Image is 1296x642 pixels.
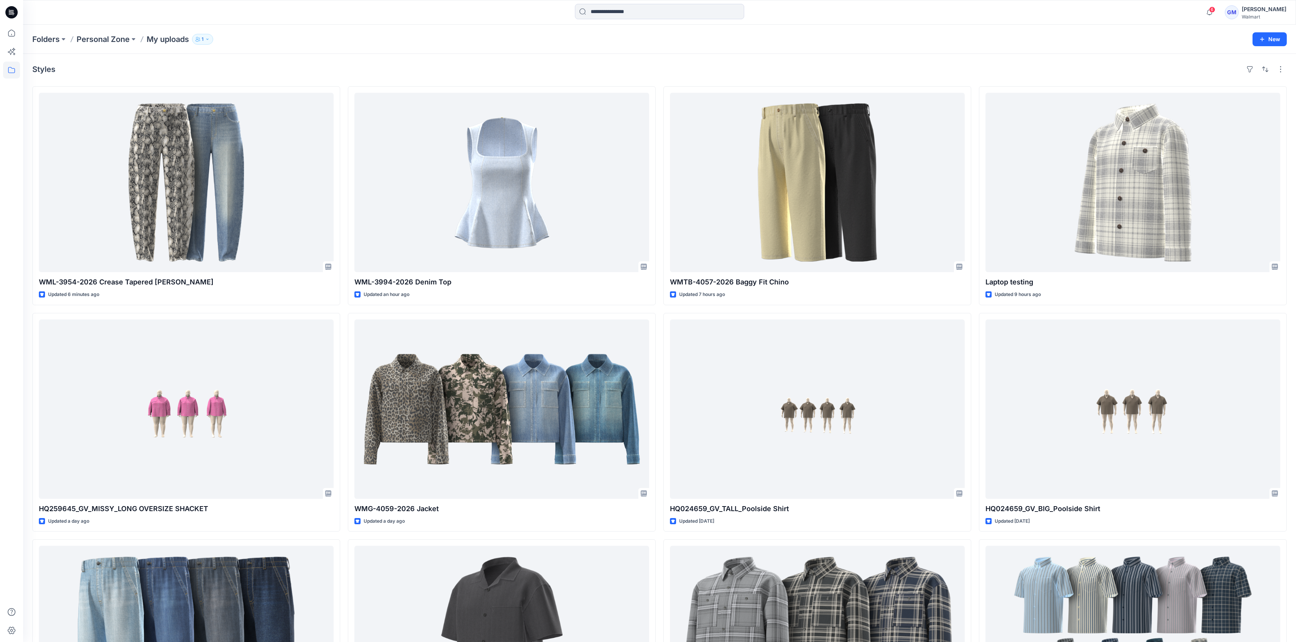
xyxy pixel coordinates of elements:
p: WML-3994-2026 Denim Top [354,277,649,288]
p: Updated [DATE] [995,517,1030,525]
a: HQ024659_GV_BIG_Poolside Shirt [985,319,1280,499]
a: WML-3954-2026 Crease Tapered Jean [39,93,334,272]
a: WMG-4059-2026 Jacket [354,319,649,499]
p: Updated a day ago [364,517,405,525]
a: HQ024659_GV_TALL_Poolside Shirt [670,319,965,499]
p: Laptop testing [985,277,1280,288]
p: 1 [202,35,204,43]
p: WMTB-4057-2026 Baggy Fit Chino [670,277,965,288]
p: WMG-4059-2026 Jacket [354,503,649,514]
p: Updated 9 hours ago [995,291,1041,299]
p: Updated a day ago [48,517,89,525]
h4: Styles [32,65,55,74]
p: WML-3954-2026 Crease Tapered [PERSON_NAME] [39,277,334,288]
button: New [1253,32,1287,46]
p: Updated 7 hours ago [679,291,725,299]
a: Folders [32,34,60,45]
a: HQ259645_GV_MISSY_LONG OVERSIZE SHACKET [39,319,334,499]
div: GM [1225,5,1239,19]
p: HQ024659_GV_TALL_Poolside Shirt [670,503,965,514]
p: Updated 6 minutes ago [48,291,99,299]
a: Laptop testing [985,93,1280,272]
div: Walmart [1242,14,1286,20]
p: Updated an hour ago [364,291,409,299]
a: Personal Zone [77,34,130,45]
p: Updated [DATE] [679,517,714,525]
div: [PERSON_NAME] [1242,5,1286,14]
a: WML-3994-2026 Denim Top [354,93,649,272]
p: HQ024659_GV_BIG_Poolside Shirt [985,503,1280,514]
button: 1 [192,34,213,45]
p: HQ259645_GV_MISSY_LONG OVERSIZE SHACKET [39,503,334,514]
a: WMTB-4057-2026 Baggy Fit Chino [670,93,965,272]
span: 6 [1209,7,1215,13]
p: My uploads [147,34,189,45]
